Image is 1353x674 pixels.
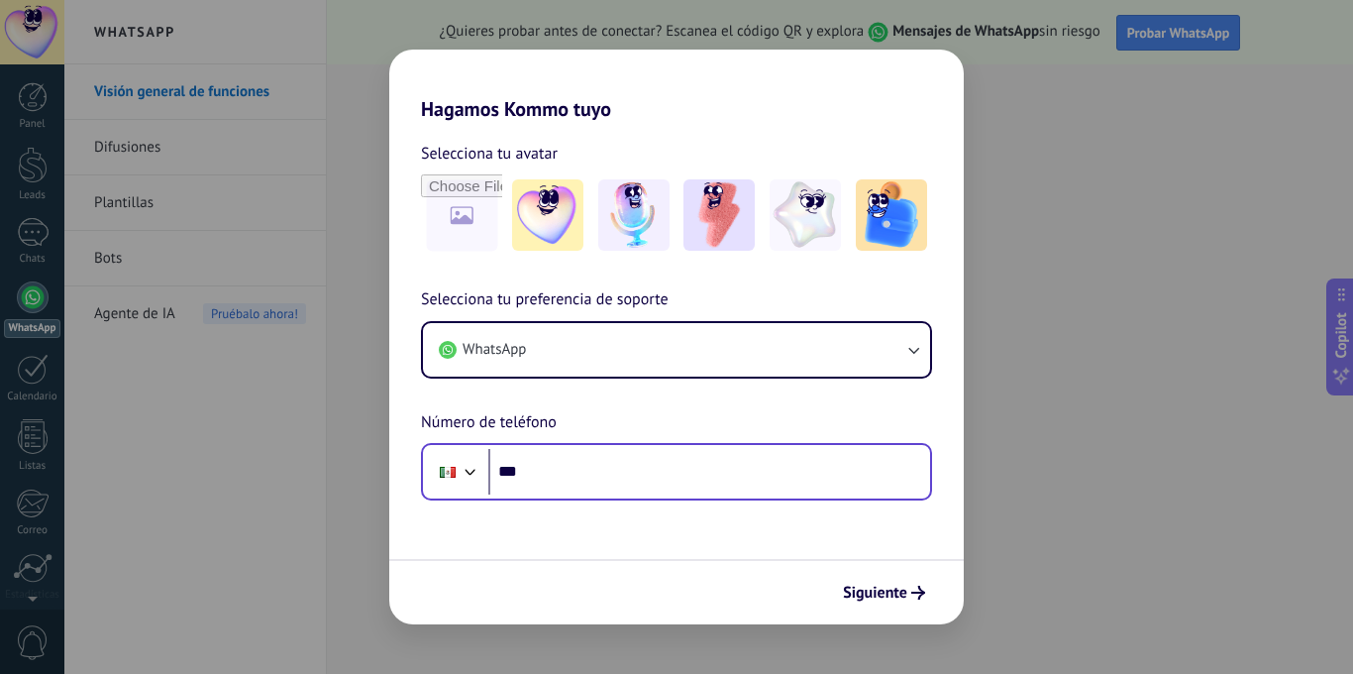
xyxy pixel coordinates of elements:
[389,50,964,121] h2: Hagamos Kommo tuyo
[856,179,927,251] img: -5.jpeg
[421,410,557,436] span: Número de teléfono
[843,586,907,600] span: Siguiente
[429,451,467,493] div: Mexico: + 52
[421,141,558,167] span: Selecciona tu avatar
[683,179,755,251] img: -3.jpeg
[463,340,526,360] span: WhatsApp
[598,179,670,251] img: -2.jpeg
[834,576,934,610] button: Siguiente
[423,323,930,377] button: WhatsApp
[421,287,669,313] span: Selecciona tu preferencia de soporte
[770,179,841,251] img: -4.jpeg
[512,179,583,251] img: -1.jpeg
